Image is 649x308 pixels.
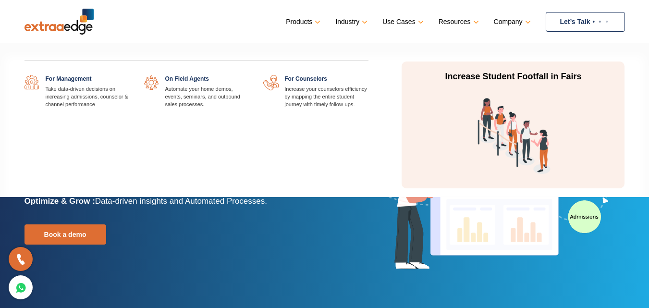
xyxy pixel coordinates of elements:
[335,15,366,29] a: Industry
[382,15,421,29] a: Use Cases
[439,15,477,29] a: Resources
[494,15,529,29] a: Company
[546,12,625,32] a: Let’s Talk
[95,197,267,206] span: Data-driven insights and Automated Processes.
[286,15,318,29] a: Products
[423,71,603,83] p: Increase Student Footfall in Fairs
[24,224,106,245] a: Book a demo
[24,197,95,206] b: Optimize & Grow :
